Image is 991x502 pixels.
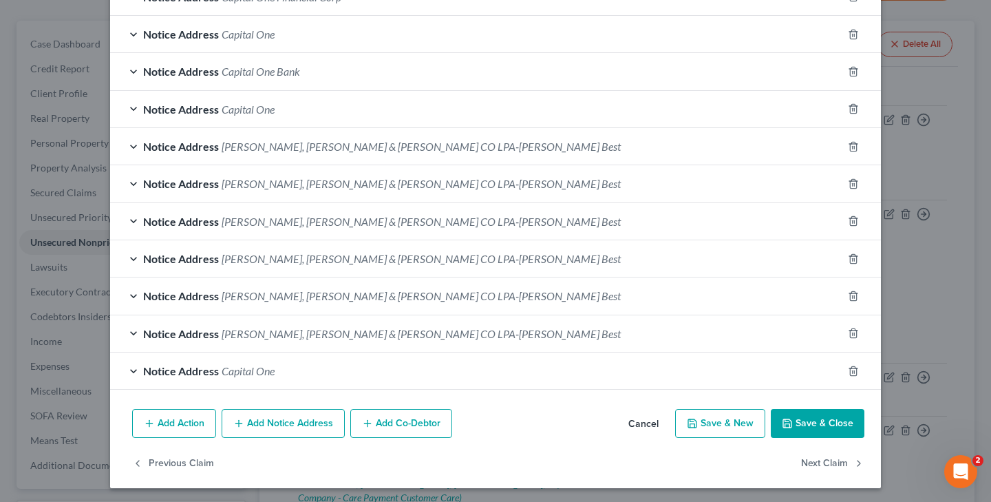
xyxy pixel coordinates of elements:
span: Capital One [222,103,275,116]
button: Add Notice Address [222,409,345,438]
span: Capital One Bank [222,65,300,78]
span: Notice Address [143,140,219,153]
span: Notice Address [143,65,219,78]
button: Add Co-Debtor [350,409,452,438]
span: Notice Address [143,177,219,190]
button: Save & Close [771,409,864,438]
span: [PERSON_NAME], [PERSON_NAME] & [PERSON_NAME] CO LPA-[PERSON_NAME] Best [222,215,621,228]
span: [PERSON_NAME], [PERSON_NAME] & [PERSON_NAME] CO LPA-[PERSON_NAME] Best [222,140,621,153]
span: [PERSON_NAME], [PERSON_NAME] & [PERSON_NAME] CO LPA-[PERSON_NAME] Best [222,177,621,190]
button: Add Action [132,409,216,438]
span: Notice Address [143,252,219,265]
button: Previous Claim [132,449,214,478]
span: Capital One [222,28,275,41]
button: Next Claim [801,449,864,478]
span: [PERSON_NAME], [PERSON_NAME] & [PERSON_NAME] CO LPA-[PERSON_NAME] Best [222,327,621,340]
iframe: Intercom live chat [944,455,977,488]
button: Cancel [617,410,670,438]
span: Notice Address [143,364,219,377]
span: Notice Address [143,215,219,228]
span: Notice Address [143,103,219,116]
button: Save & New [675,409,765,438]
span: [PERSON_NAME], [PERSON_NAME] & [PERSON_NAME] CO LPA-[PERSON_NAME] Best [222,289,621,302]
span: Notice Address [143,289,219,302]
span: 2 [972,455,983,466]
span: Notice Address [143,28,219,41]
span: Capital One [222,364,275,377]
span: Notice Address [143,327,219,340]
span: [PERSON_NAME], [PERSON_NAME] & [PERSON_NAME] CO LPA-[PERSON_NAME] Best [222,252,621,265]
